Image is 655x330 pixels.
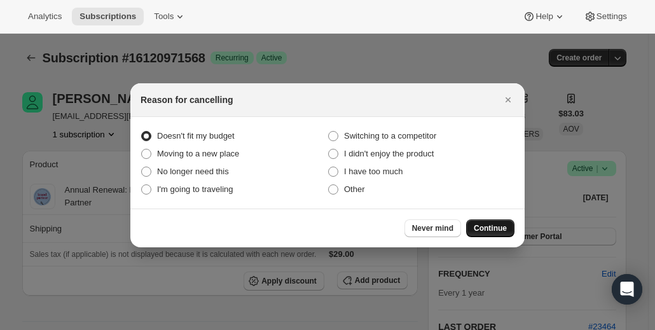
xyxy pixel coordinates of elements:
[499,91,517,109] button: Close
[344,184,365,194] span: Other
[157,149,239,158] span: Moving to a new place
[515,8,573,25] button: Help
[535,11,553,22] span: Help
[612,274,642,305] div: Open Intercom Messenger
[157,131,235,141] span: Doesn't fit my budget
[154,11,174,22] span: Tools
[576,8,635,25] button: Settings
[28,11,62,22] span: Analytics
[466,219,514,237] button: Continue
[344,131,436,141] span: Switching to a competitor
[146,8,194,25] button: Tools
[412,223,453,233] span: Never mind
[404,219,461,237] button: Never mind
[344,167,403,176] span: I have too much
[157,167,229,176] span: No longer need this
[72,8,144,25] button: Subscriptions
[596,11,627,22] span: Settings
[474,223,507,233] span: Continue
[79,11,136,22] span: Subscriptions
[344,149,434,158] span: I didn't enjoy the product
[20,8,69,25] button: Analytics
[141,93,233,106] h2: Reason for cancelling
[157,184,233,194] span: I'm going to traveling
